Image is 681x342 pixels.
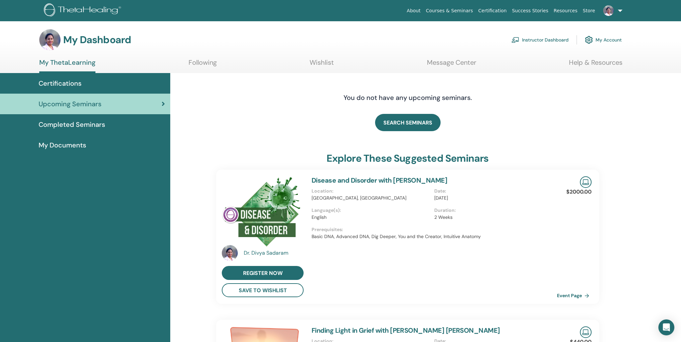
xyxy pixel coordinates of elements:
a: SEARCH SEMINARS [375,114,441,131]
a: Event Page [557,291,592,300]
span: SEARCH SEMINARS [383,119,432,126]
p: Prerequisites : [312,226,557,233]
a: Certification [476,5,509,17]
p: English [312,214,430,221]
span: Certifications [39,78,81,88]
h4: You do not have any upcoming seminars. [303,94,512,102]
img: Live Online Seminar [580,326,592,338]
a: Store [580,5,598,17]
p: Location : [312,188,430,195]
img: cog.svg [585,34,593,45]
a: Success Stories [509,5,551,17]
p: Date : [434,188,553,195]
img: default.jpg [39,29,61,50]
span: Upcoming Seminars [39,99,101,109]
a: About [404,5,423,17]
a: Message Center [427,58,476,71]
img: logo.png [44,3,123,18]
a: Wishlist [310,58,334,71]
h3: My Dashboard [63,34,131,46]
a: Instructor Dashboard [511,33,569,47]
a: Courses & Seminars [423,5,476,17]
p: 2 Weeks [434,214,553,221]
button: save to wishlist [222,283,304,297]
a: Following [189,58,217,71]
h3: explore these suggested seminars [327,152,488,164]
img: default.jpg [222,245,238,261]
p: [GEOGRAPHIC_DATA], [GEOGRAPHIC_DATA] [312,195,430,202]
img: chalkboard-teacher.svg [511,37,519,43]
a: Help & Resources [569,58,622,71]
p: $2000.00 [566,188,592,196]
p: Duration : [434,207,553,214]
p: Language(s) : [312,207,430,214]
a: Disease and Disorder with [PERSON_NAME] [312,176,447,185]
a: Dr. Divya Sadaram [244,249,305,257]
p: [DATE] [434,195,553,202]
a: register now [222,266,304,280]
div: Open Intercom Messenger [658,319,674,335]
a: Resources [551,5,580,17]
span: My Documents [39,140,86,150]
img: default.jpg [603,5,614,16]
a: My ThetaLearning [39,58,95,73]
a: My Account [585,33,622,47]
img: Disease and Disorder [222,176,301,247]
p: Basic DNA, Advanced DNA, Dig Deeper, You and the Creator, Intuitive Anatomy [312,233,557,240]
span: Completed Seminars [39,120,105,129]
a: Finding Light in Grief with [PERSON_NAME] [PERSON_NAME] [312,326,500,335]
img: Live Online Seminar [580,176,592,188]
span: register now [243,270,283,277]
